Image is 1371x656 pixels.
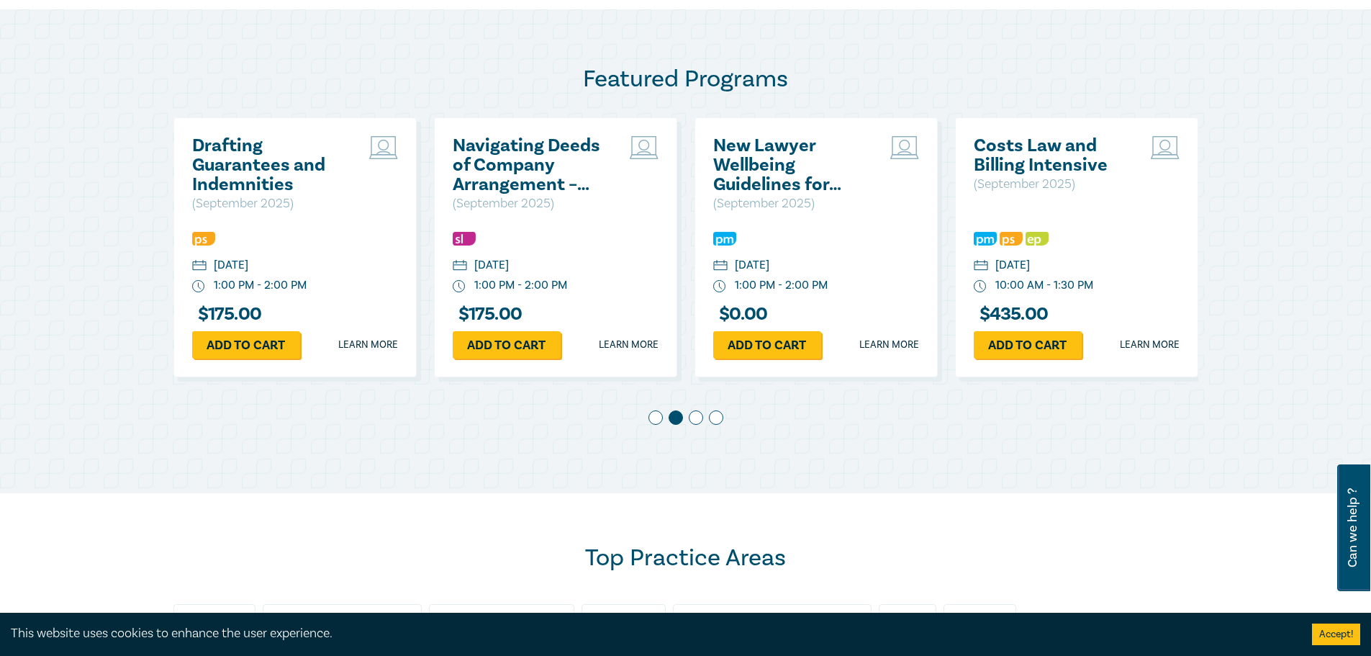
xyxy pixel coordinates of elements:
[974,232,997,246] img: Practice Management & Business Skills
[995,277,1093,294] div: 10:00 AM - 1:30 PM
[713,305,768,324] h3: $ 0.00
[735,257,769,274] div: [DATE]
[192,331,300,359] a: Add to cart
[944,604,1016,632] div: Criminal
[599,338,659,352] a: Learn more
[879,604,936,632] div: Costs
[1120,338,1180,352] a: Learn more
[630,136,659,159] img: Live Stream
[11,624,1290,643] div: This website uses cookies to enhance the user experience.
[474,277,567,294] div: 1:00 PM - 2:00 PM
[173,604,255,632] div: Advocacy
[192,305,262,324] h3: $ 175.00
[1346,473,1359,583] span: Can we help ?
[192,232,215,246] img: Professional Skills
[453,260,467,273] img: calendar
[974,136,1128,175] a: Costs Law and Billing Intensive
[974,175,1128,194] p: ( September 2025 )
[369,136,398,159] img: Live Stream
[173,544,1198,572] h2: Top Practice Areas
[859,338,919,352] a: Learn more
[713,280,726,293] img: watch
[1000,232,1023,246] img: Professional Skills
[453,232,476,246] img: Substantive Law
[453,280,466,293] img: watch
[713,331,821,359] a: Add to cart
[453,194,607,213] p: ( September 2025 )
[974,260,988,273] img: calendar
[673,604,872,632] div: Corporate & In-House Counsel
[735,277,828,294] div: 1:00 PM - 2:00 PM
[713,260,728,273] img: calendar
[974,331,1082,359] a: Add to cart
[713,136,868,194] a: New Lawyer Wellbeing Guidelines for Legal Workplaces
[192,280,205,293] img: watch
[192,194,347,213] p: ( September 2025 )
[214,257,248,274] div: [DATE]
[1312,624,1360,645] button: Accept cookies
[713,232,736,246] img: Practice Management & Business Skills
[263,604,422,632] div: Building & Construction
[453,331,561,359] a: Add to cart
[474,257,509,274] div: [DATE]
[453,305,522,324] h3: $ 175.00
[429,604,574,632] div: Business & Contracts
[995,257,1030,274] div: [DATE]
[173,65,1198,94] h2: Featured Programs
[890,136,919,159] img: Live Stream
[974,305,1049,324] h3: $ 435.00
[713,194,868,213] p: ( September 2025 )
[338,338,398,352] a: Learn more
[192,136,347,194] a: Drafting Guarantees and Indemnities
[974,280,987,293] img: watch
[192,260,207,273] img: calendar
[453,136,607,194] a: Navigating Deeds of Company Arrangement – Strategy and Structure
[582,604,666,632] div: Consumer
[1151,136,1180,159] img: Live Stream
[214,277,307,294] div: 1:00 PM - 2:00 PM
[1026,232,1049,246] img: Ethics & Professional Responsibility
